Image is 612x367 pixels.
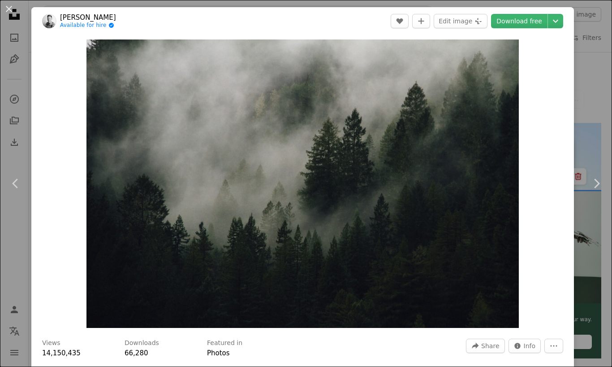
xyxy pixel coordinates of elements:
[434,14,487,28] button: Edit image
[207,349,230,357] a: Photos
[581,140,612,227] a: Next
[125,349,148,357] span: 66,280
[466,339,504,353] button: Share this image
[412,14,430,28] button: Add to Collection
[42,339,60,348] h3: Views
[544,339,563,353] button: More Actions
[42,14,56,28] img: Go to Kyle Glenn's profile
[125,339,159,348] h3: Downloads
[60,22,116,29] a: Available for hire
[42,349,81,357] span: 14,150,435
[86,39,518,328] button: Zoom in on this image
[207,339,242,348] h3: Featured in
[481,339,499,353] span: Share
[491,14,547,28] a: Download free
[524,339,536,353] span: Info
[509,339,541,353] button: Stats about this image
[391,14,409,28] button: Like
[548,14,563,28] button: Choose download size
[86,39,518,328] img: green leafed pine trees
[60,13,116,22] a: [PERSON_NAME]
